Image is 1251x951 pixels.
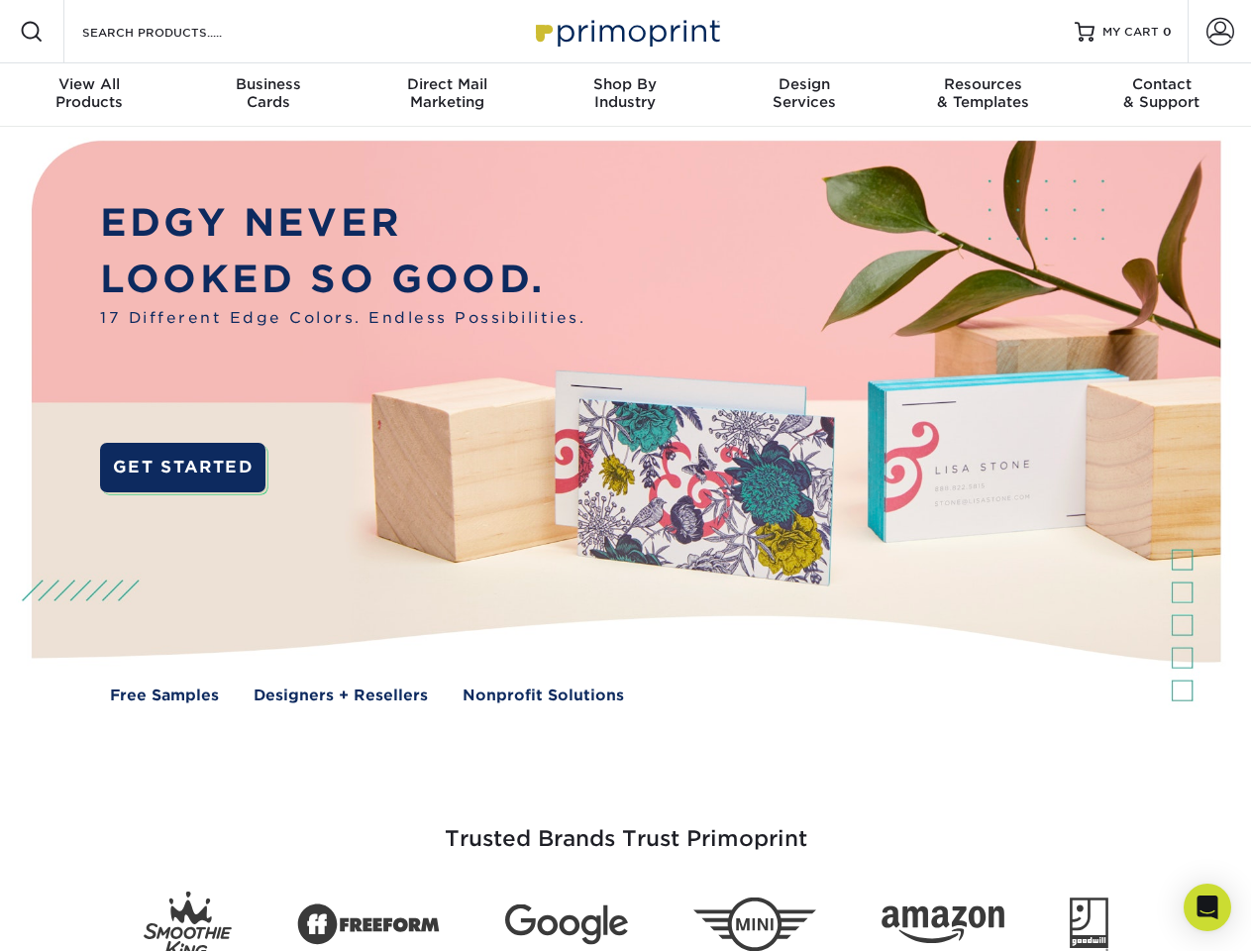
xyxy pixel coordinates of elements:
a: Direct MailMarketing [358,63,536,127]
a: Shop ByIndustry [536,63,714,127]
div: & Templates [893,75,1072,111]
a: BusinessCards [178,63,357,127]
img: Amazon [882,906,1004,944]
img: Goodwill [1070,898,1108,951]
img: Google [505,904,628,945]
a: Resources& Templates [893,63,1072,127]
div: & Support [1073,75,1251,111]
div: Cards [178,75,357,111]
a: Free Samples [110,685,219,707]
img: Primoprint [527,10,725,53]
span: 0 [1163,25,1172,39]
span: Direct Mail [358,75,536,93]
div: Services [715,75,893,111]
span: Design [715,75,893,93]
span: Business [178,75,357,93]
span: 17 Different Edge Colors. Endless Possibilities. [100,307,585,330]
h3: Trusted Brands Trust Primoprint [47,779,1205,876]
div: Marketing [358,75,536,111]
a: Designers + Resellers [254,685,428,707]
p: EDGY NEVER [100,195,585,252]
span: Resources [893,75,1072,93]
a: DesignServices [715,63,893,127]
input: SEARCH PRODUCTS..... [80,20,273,44]
span: Shop By [536,75,714,93]
p: LOOKED SO GOOD. [100,252,585,308]
span: MY CART [1102,24,1159,41]
a: GET STARTED [100,443,265,492]
div: Open Intercom Messenger [1184,884,1231,931]
span: Contact [1073,75,1251,93]
a: Nonprofit Solutions [463,685,624,707]
a: Contact& Support [1073,63,1251,127]
div: Industry [536,75,714,111]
